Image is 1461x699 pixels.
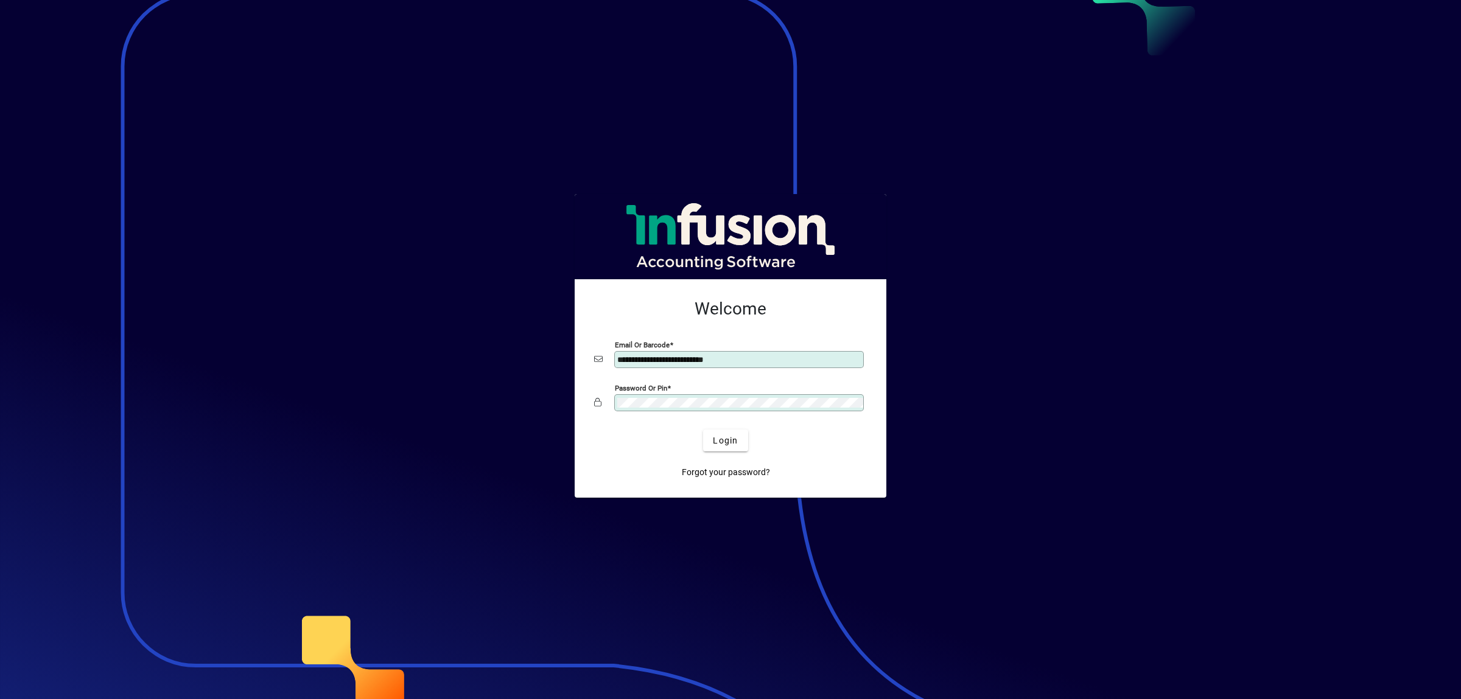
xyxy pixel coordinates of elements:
[677,461,775,483] a: Forgot your password?
[615,384,667,392] mat-label: Password or Pin
[682,466,770,479] span: Forgot your password?
[713,434,738,447] span: Login
[615,341,670,349] mat-label: Email or Barcode
[594,299,867,319] h2: Welcome
[703,429,748,451] button: Login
